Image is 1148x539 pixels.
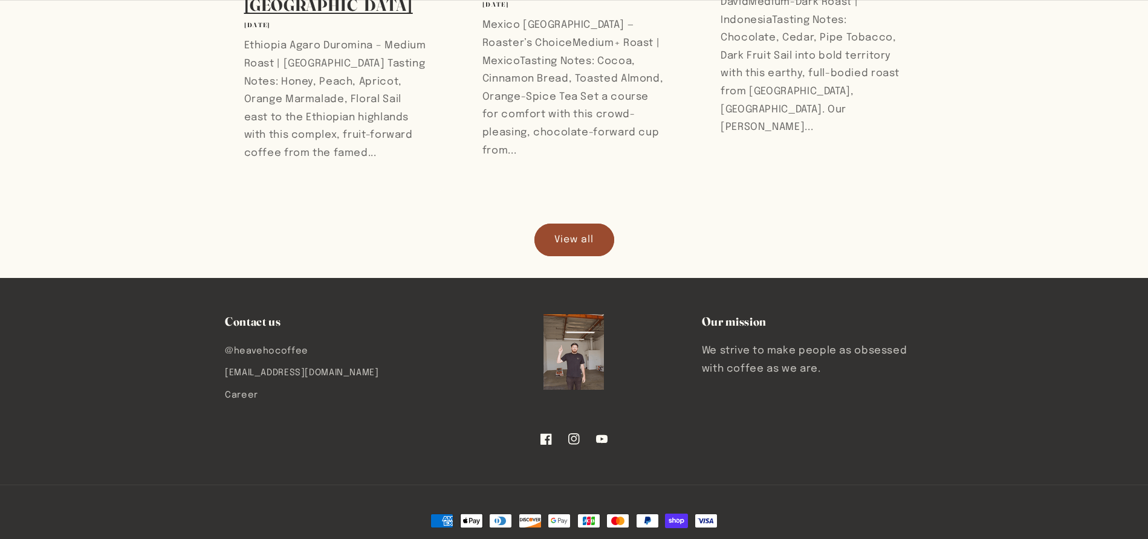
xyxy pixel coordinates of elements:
[534,224,614,256] a: View all
[702,342,923,378] p: We strive to make people as obsessed with coffee as we are.
[225,362,379,384] a: [EMAIL_ADDRESS][DOMAIN_NAME]
[702,314,923,329] h2: Our mission
[225,384,258,406] a: Career
[225,343,308,362] a: @heavehocoffee
[225,314,446,329] h2: Contact us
